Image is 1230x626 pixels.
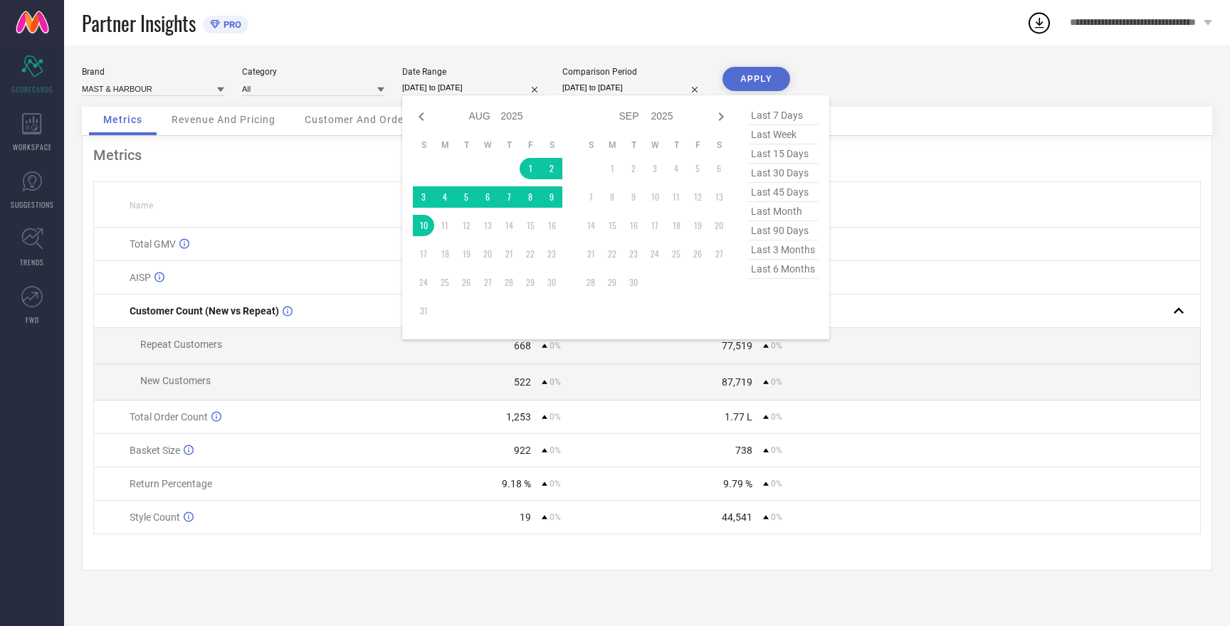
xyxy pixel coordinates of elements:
td: Sat Aug 16 2025 [541,215,562,236]
span: Name [130,201,153,211]
td: Sun Sep 28 2025 [580,272,601,293]
td: Thu Sep 25 2025 [666,243,687,265]
td: Mon Aug 18 2025 [434,243,456,265]
div: Next month [713,108,730,125]
span: Partner Insights [82,9,196,38]
button: APPLY [722,67,790,91]
th: Thursday [666,139,687,151]
span: FWD [26,314,39,325]
span: Customer And Orders [305,114,414,125]
td: Wed Aug 27 2025 [477,272,498,293]
div: Open download list [1026,10,1052,36]
span: SCORECARDS [11,84,53,95]
div: Metrics [93,147,1201,164]
td: Fri Sep 05 2025 [687,158,708,179]
input: Select comparison period [562,80,705,95]
span: Revenue And Pricing [172,114,275,125]
span: 0% [771,377,782,387]
td: Thu Sep 11 2025 [666,186,687,208]
td: Sun Aug 31 2025 [413,300,434,322]
div: 44,541 [722,511,752,523]
td: Sat Aug 30 2025 [541,272,562,293]
td: Mon Aug 25 2025 [434,272,456,293]
td: Fri Sep 12 2025 [687,186,708,208]
th: Monday [434,139,456,151]
td: Sun Aug 17 2025 [413,243,434,265]
td: Sat Sep 06 2025 [708,158,730,179]
input: Select date range [402,80,545,95]
td: Sat Aug 09 2025 [541,186,562,208]
td: Tue Aug 19 2025 [456,243,477,265]
td: Sun Aug 10 2025 [413,215,434,236]
div: 738 [735,445,752,456]
th: Sunday [580,139,601,151]
th: Sunday [413,139,434,151]
th: Tuesday [456,139,477,151]
span: WORKSPACE [13,142,52,152]
div: Category [242,67,384,77]
td: Fri Aug 01 2025 [520,158,541,179]
td: Fri Aug 22 2025 [520,243,541,265]
td: Sat Aug 23 2025 [541,243,562,265]
td: Sun Aug 24 2025 [413,272,434,293]
td: Tue Sep 30 2025 [623,272,644,293]
span: Repeat Customers [140,339,222,350]
div: 87,719 [722,376,752,388]
span: TRENDS [20,257,44,267]
span: 0% [550,341,561,351]
td: Mon Sep 08 2025 [601,186,623,208]
td: Fri Sep 26 2025 [687,243,708,265]
span: last 6 months [747,260,819,279]
span: 0% [550,412,561,422]
td: Tue Sep 02 2025 [623,158,644,179]
td: Mon Sep 15 2025 [601,215,623,236]
td: Tue Sep 09 2025 [623,186,644,208]
td: Fri Aug 08 2025 [520,186,541,208]
span: Metrics [103,114,142,125]
td: Sat Sep 27 2025 [708,243,730,265]
td: Fri Sep 19 2025 [687,215,708,236]
th: Thursday [498,139,520,151]
span: New Customers [140,375,211,386]
td: Tue Aug 05 2025 [456,186,477,208]
td: Wed Sep 17 2025 [644,215,666,236]
td: Sun Aug 03 2025 [413,186,434,208]
th: Saturday [541,139,562,151]
span: last 15 days [747,144,819,164]
td: Wed Aug 20 2025 [477,243,498,265]
td: Fri Aug 15 2025 [520,215,541,236]
span: last 90 days [747,221,819,240]
th: Saturday [708,139,730,151]
td: Mon Aug 04 2025 [434,186,456,208]
span: 0% [771,445,782,455]
td: Sun Sep 07 2025 [580,186,601,208]
th: Friday [520,139,541,151]
span: 0% [550,377,561,387]
td: Mon Sep 29 2025 [601,272,623,293]
td: Thu Sep 18 2025 [666,215,687,236]
span: AISP [130,272,151,283]
td: Sun Sep 21 2025 [580,243,601,265]
span: 0% [550,512,561,522]
td: Mon Sep 22 2025 [601,243,623,265]
span: 0% [771,412,782,422]
div: 1,253 [506,411,531,423]
div: 9.18 % [502,478,531,489]
div: Brand [82,67,224,77]
div: 522 [514,376,531,388]
td: Tue Aug 26 2025 [456,272,477,293]
span: last 30 days [747,164,819,183]
span: 0% [550,479,561,489]
div: 77,519 [722,340,752,351]
span: 0% [771,512,782,522]
span: Total Order Count [130,411,208,423]
td: Thu Aug 28 2025 [498,272,520,293]
div: 922 [514,445,531,456]
th: Monday [601,139,623,151]
td: Thu Aug 07 2025 [498,186,520,208]
span: SUGGESTIONS [11,199,54,210]
div: Date Range [402,67,545,77]
th: Tuesday [623,139,644,151]
td: Sun Sep 14 2025 [580,215,601,236]
td: Wed Aug 06 2025 [477,186,498,208]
